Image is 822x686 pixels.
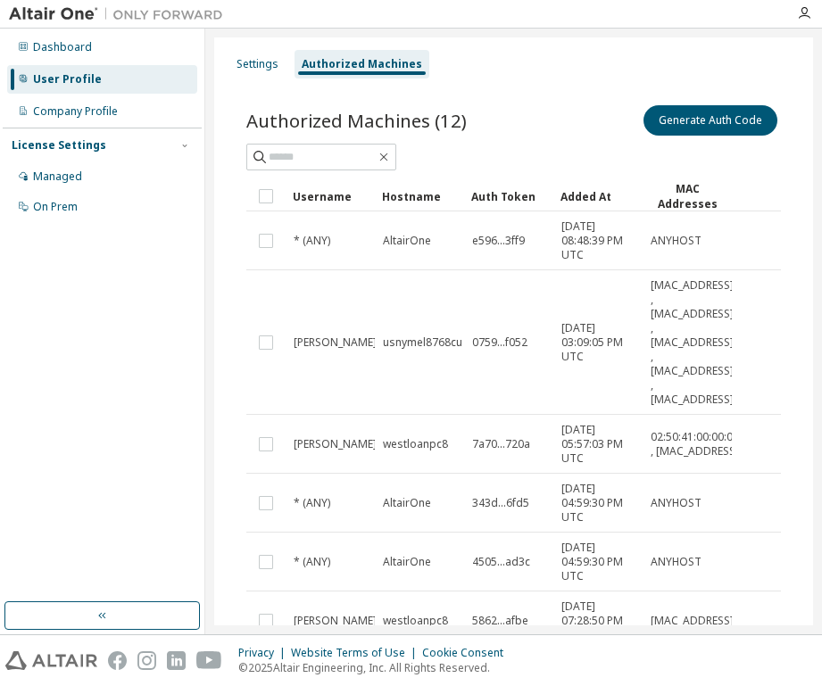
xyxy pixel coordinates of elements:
span: [PERSON_NAME].Dlhopolsky [294,614,437,628]
div: Cookie Consent [422,646,514,660]
span: [DATE] 05:57:03 PM UTC [561,423,635,466]
img: youtube.svg [196,651,222,670]
span: 5862...afbe [472,614,528,628]
span: ANYHOST [651,496,702,510]
div: On Prem [33,200,78,214]
span: [MAC_ADDRESS] , [MAC_ADDRESS] , [MAC_ADDRESS] , [MAC_ADDRESS] , [MAC_ADDRESS] [651,278,734,407]
span: ANYHOST [651,234,702,248]
span: 0759...f052 [472,335,527,350]
img: altair_logo.svg [5,651,97,670]
div: MAC Addresses [650,181,725,211]
div: Managed [33,169,82,184]
img: instagram.svg [137,651,156,670]
span: Authorized Machines (12) [246,108,467,133]
div: Settings [237,57,278,71]
p: © 2025 Altair Engineering, Inc. All Rights Reserved. [238,660,514,675]
span: [DATE] 08:48:39 PM UTC [561,219,635,262]
div: Username [293,182,368,211]
div: Auth Token [471,182,546,211]
div: Company Profile [33,104,118,119]
span: usnymel8768cu [383,335,462,350]
div: Website Terms of Use [291,646,422,660]
span: 343d...6fd5 [472,496,529,510]
div: Added At [560,182,635,211]
span: * (ANY) [294,496,330,510]
div: Dashboard [33,40,92,54]
div: Privacy [238,646,291,660]
span: ANYHOST [651,555,702,569]
span: AltairOne [383,234,431,248]
span: [PERSON_NAME].Dlhopolsky [294,437,437,451]
div: Hostname [382,182,457,211]
span: * (ANY) [294,234,330,248]
span: [MAC_ADDRESS] [651,614,734,628]
span: [DATE] 07:28:50 PM UTC [561,599,635,642]
div: Authorized Machines [302,57,422,71]
span: e596...3ff9 [472,234,525,248]
img: Altair One [9,5,232,23]
span: 02:50:41:00:00:01 , [MAC_ADDRESS] [651,430,739,459]
span: [DATE] 03:09:05 PM UTC [561,321,635,364]
span: AltairOne [383,555,431,569]
span: [PERSON_NAME].Dlhopolsky [294,335,437,350]
img: facebook.svg [108,651,127,670]
span: 4505...ad3c [472,555,530,569]
span: AltairOne [383,496,431,510]
div: User Profile [33,72,102,87]
img: linkedin.svg [167,651,186,670]
span: 7a70...720a [472,437,530,451]
span: * (ANY) [294,555,330,569]
span: westloanpc8 [383,437,448,451]
span: [DATE] 04:59:30 PM UTC [561,541,635,583]
button: Generate Auth Code [643,105,777,136]
div: License Settings [12,138,106,153]
span: [DATE] 04:59:30 PM UTC [561,482,635,525]
span: westloanpc8 [383,614,448,628]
